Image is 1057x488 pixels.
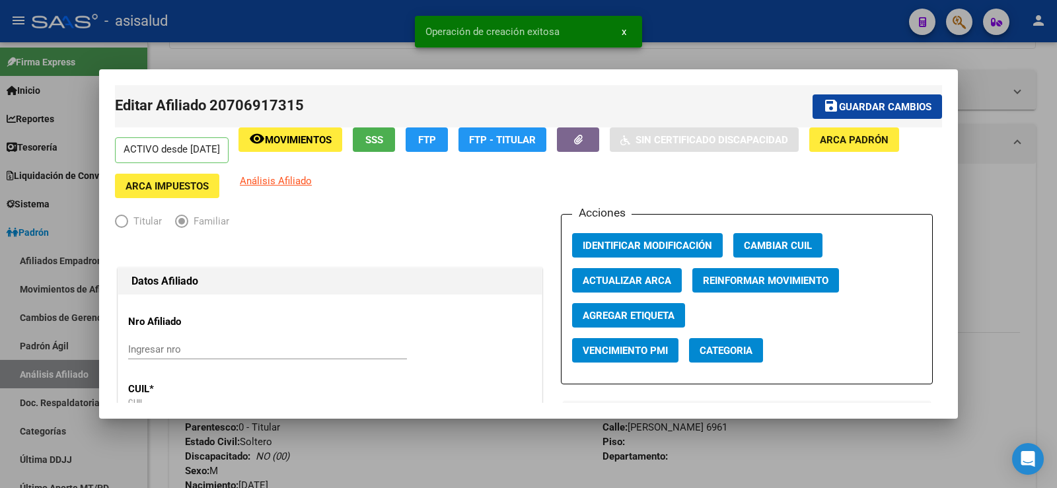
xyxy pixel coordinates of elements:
[406,127,448,152] button: FTP
[126,180,209,192] span: ARCA Impuestos
[131,273,528,289] h1: Datos Afiliado
[583,310,674,322] span: Agregar Etiqueta
[611,20,637,44] button: x
[115,137,229,163] p: ACTIVO desde [DATE]
[692,268,839,293] button: Reinformar Movimiento
[813,94,942,119] button: Guardar cambios
[583,275,671,287] span: Actualizar ARCA
[265,134,332,146] span: Movimientos
[583,240,712,252] span: Identificar Modificación
[823,98,839,114] mat-icon: save
[820,134,889,146] span: ARCA Padrón
[425,25,560,38] span: Operación de creación exitosa
[703,275,828,287] span: Reinformar Movimiento
[572,303,685,328] button: Agregar Etiqueta
[622,26,626,38] span: x
[188,214,229,229] span: Familiar
[809,127,899,152] button: ARCA Padrón
[115,218,242,230] mat-radio-group: Elija una opción
[469,134,536,146] span: FTP - Titular
[418,134,436,146] span: FTP
[583,345,668,357] span: Vencimiento PMI
[458,127,546,152] button: FTP - Titular
[115,97,304,114] span: Editar Afiliado 20706917315
[128,314,249,330] p: Nro Afiliado
[572,204,632,221] h3: Acciones
[572,233,723,258] button: Identificar Modificación
[238,127,342,152] button: Movimientos
[1012,443,1044,475] div: Open Intercom Messenger
[839,101,931,113] span: Guardar cambios
[353,127,395,152] button: SSS
[249,131,265,147] mat-icon: remove_red_eye
[115,174,219,198] button: ARCA Impuestos
[572,338,678,363] button: Vencimiento PMI
[610,127,799,152] button: Sin Certificado Discapacidad
[128,382,249,397] p: CUIL
[636,134,788,146] span: Sin Certificado Discapacidad
[128,214,162,229] span: Titular
[365,134,383,146] span: SSS
[733,233,822,258] button: Cambiar CUIL
[689,338,763,363] button: Categoria
[572,268,682,293] button: Actualizar ARCA
[744,240,812,252] span: Cambiar CUIL
[700,345,752,357] span: Categoria
[240,175,312,187] span: Análisis Afiliado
